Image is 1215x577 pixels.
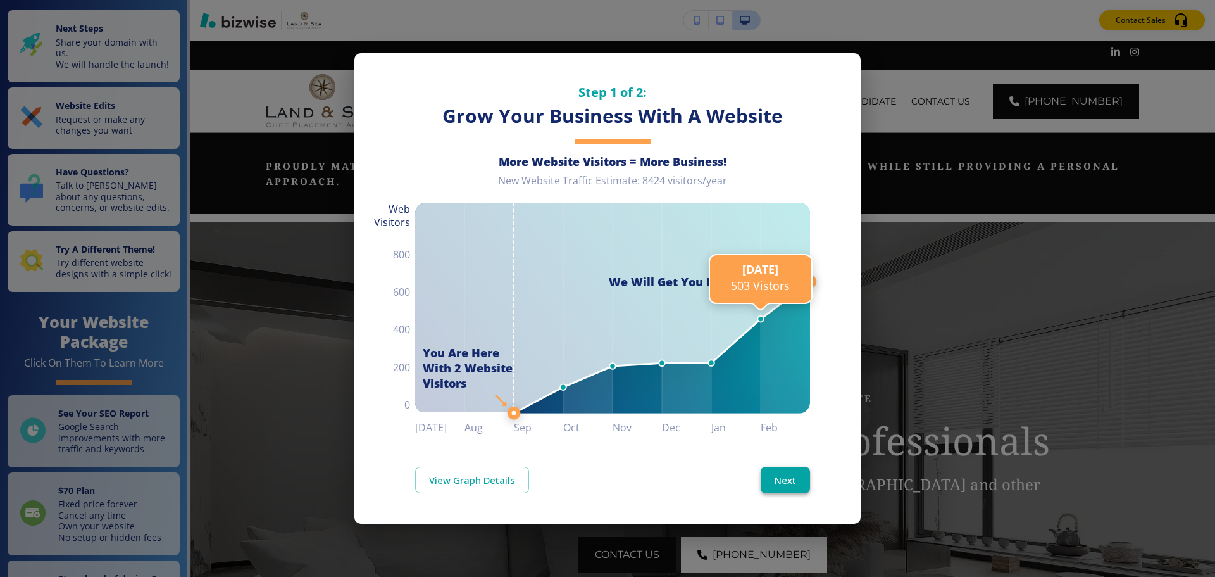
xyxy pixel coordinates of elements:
[514,419,563,436] h6: Sep
[761,419,810,436] h6: Feb
[563,419,613,436] h6: Oct
[662,419,711,436] h6: Dec
[415,103,810,129] h3: Grow Your Business With A Website
[613,419,662,436] h6: Nov
[415,154,810,169] h6: More Website Visitors = More Business!
[711,419,761,436] h6: Jan
[761,467,810,493] button: Next
[415,84,810,101] h5: Step 1 of 2:
[464,419,514,436] h6: Aug
[415,174,810,198] div: New Website Traffic Estimate: 8424 visitors/year
[415,419,464,436] h6: [DATE]
[415,467,529,493] a: View Graph Details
